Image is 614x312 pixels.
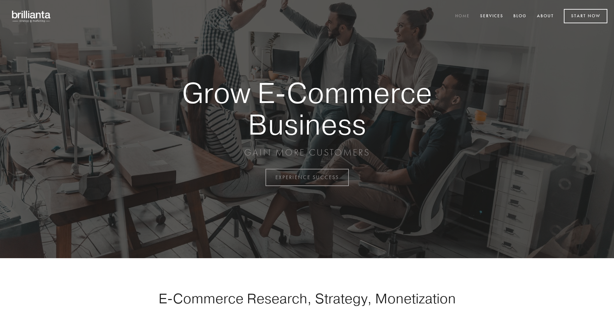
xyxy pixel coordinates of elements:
a: Home [451,11,474,22]
a: About [533,11,558,22]
a: Services [476,11,508,22]
img: brillianta - research, strategy, marketing [7,7,56,26]
a: EXPERIENCE SUCCESS [265,169,349,186]
p: GAIN MORE CUSTOMERS [159,147,455,158]
h1: E-Commerce Research, Strategy, Monetization [138,290,476,307]
a: Start Now [564,9,607,23]
a: Blog [509,11,531,22]
strong: Grow E-Commerce Business [159,77,455,140]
